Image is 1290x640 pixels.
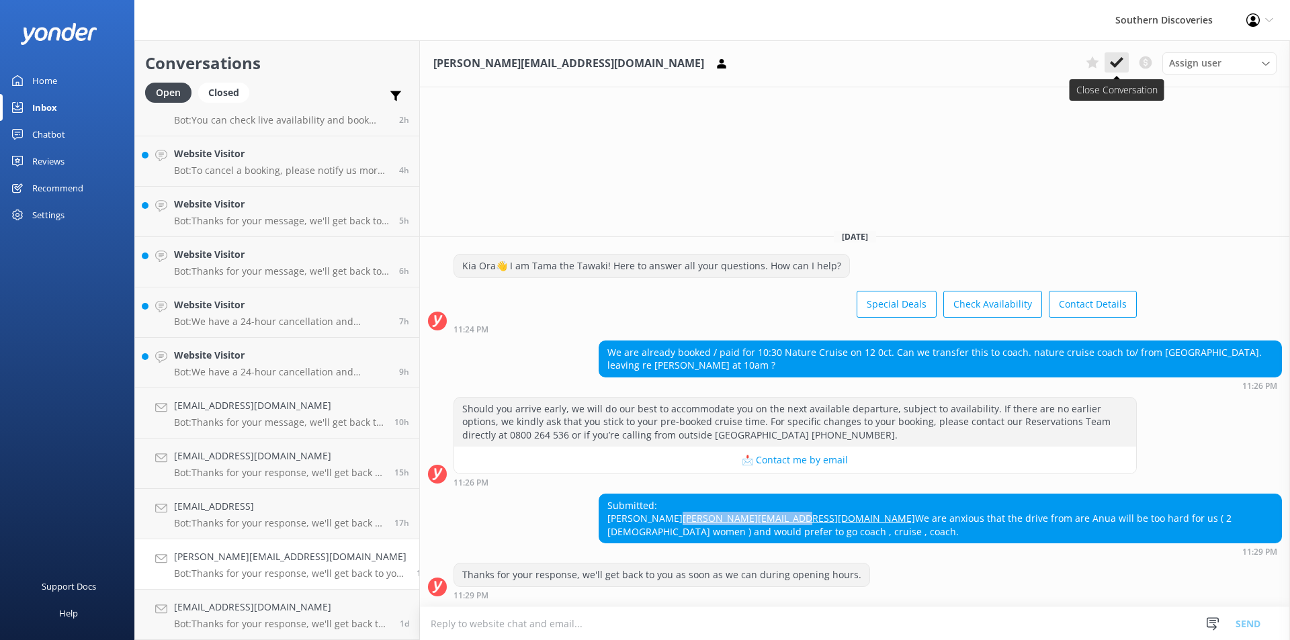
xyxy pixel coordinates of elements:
span: Oct 01 2025 04:09am (UTC +13:00) Pacific/Auckland [399,366,409,377]
div: Thanks for your response, we'll get back to you as soon as we can during opening hours. [454,563,869,586]
div: Reviews [32,148,64,175]
p: Bot: Thanks for your message, we'll get back to you as soon as we can. You're also welcome to kee... [174,215,389,227]
div: Recommend [32,175,83,201]
strong: 11:24 PM [454,326,488,334]
h4: [EMAIL_ADDRESS][DOMAIN_NAME] [174,600,390,614]
div: Submitted: [PERSON_NAME] We are anxious that the drive from are Anua will be too hard for us ( 2 ... [599,494,1281,543]
strong: 11:29 PM [454,592,488,600]
span: Sep 30 2025 07:56pm (UTC +13:00) Pacific/Auckland [394,517,409,529]
a: Website VisitorBot:You can check live availability and book your Milford Sound adventure on our w... [135,86,419,136]
p: Bot: Thanks for your message, we'll get back to you as soon as we can. You're also welcome to kee... [174,265,389,277]
a: Website VisitorBot:We have a 24-hour cancellation and amendment policy. Notify us more than 24 ho... [135,287,419,338]
div: Sep 29 2025 11:29pm (UTC +13:00) Pacific/Auckland [454,590,870,600]
span: Oct 01 2025 11:10am (UTC +13:00) Pacific/Auckland [399,114,409,126]
div: Open [145,83,191,103]
h4: Website Visitor [174,247,389,262]
div: Inbox [32,94,57,121]
h2: Conversations [145,50,409,76]
div: Settings [32,201,64,228]
a: [EMAIL_ADDRESS][DOMAIN_NAME]Bot:Thanks for your response, we'll get back to you as soon as we can... [135,590,419,640]
strong: 11:29 PM [1242,548,1277,556]
h4: [PERSON_NAME][EMAIL_ADDRESS][DOMAIN_NAME] [174,549,406,564]
div: Kia Ora👋 I am Tama the Tawaki! Here to answer all your questions. How can I help? [454,255,849,277]
button: 📩 Contact me by email [454,447,1136,473]
div: Help [59,600,78,627]
a: Website VisitorBot:Thanks for your message, we'll get back to you as soon as we can. You're also ... [135,237,419,287]
span: Oct 01 2025 09:13am (UTC +13:00) Pacific/Auckland [399,165,409,176]
div: Sep 29 2025 11:24pm (UTC +13:00) Pacific/Auckland [454,324,1137,334]
p: Bot: Thanks for your response, we'll get back to you as soon as we can during opening hours. [174,618,390,630]
div: Should you arrive early, we will do our best to accommodate you on the next available departure, ... [454,398,1136,447]
strong: 11:26 PM [1242,382,1277,390]
p: Bot: We have a 24-hour cancellation and amendment policy. If you notify us more than 24 hours bef... [174,366,389,378]
span: Assign user [1169,56,1221,71]
a: Website VisitorBot:To cancel a booking, please notify us more than 24 hours before departure. You... [135,136,419,187]
span: Oct 01 2025 05:28am (UTC +13:00) Pacific/Auckland [399,316,409,327]
p: Bot: You can check live availability and book your Milford Sound adventure on our website! [174,114,389,126]
button: Check Availability [943,291,1042,318]
h4: Website Visitor [174,146,389,161]
span: Oct 01 2025 07:07am (UTC +13:00) Pacific/Auckland [399,265,409,277]
p: Bot: Thanks for your response, we'll get back to you as soon as we can during opening hours. [174,467,384,479]
h4: [EMAIL_ADDRESS] [174,499,384,514]
a: Open [145,85,198,99]
span: Sep 30 2025 09:38pm (UTC +13:00) Pacific/Auckland [394,467,409,478]
h4: [EMAIL_ADDRESS][DOMAIN_NAME] [174,449,384,463]
h4: Website Visitor [174,197,389,212]
span: Sep 29 2025 11:29pm (UTC +13:00) Pacific/Auckland [417,567,426,579]
div: Support Docs [42,573,96,600]
a: Website VisitorBot:Thanks for your message, we'll get back to you as soon as we can. You're also ... [135,187,419,237]
h4: Website Visitor [174,348,389,363]
div: Assign User [1162,52,1277,74]
span: Sep 29 2025 10:40pm (UTC +13:00) Pacific/Auckland [400,618,409,629]
a: [EMAIL_ADDRESS][DOMAIN_NAME]Bot:Thanks for your message, we'll get back to you as soon as we can.... [135,388,419,439]
p: Bot: Thanks for your message, we'll get back to you as soon as we can. You're also welcome to kee... [174,416,384,428]
strong: 11:26 PM [454,479,488,487]
div: Sep 29 2025 11:29pm (UTC +13:00) Pacific/Auckland [599,547,1282,556]
p: Bot: We have a 24-hour cancellation and amendment policy. Notify us more than 24 hours before dep... [174,316,389,328]
p: Bot: Thanks for your response, we'll get back to you as soon as we can during opening hours. [174,567,406,580]
img: yonder-white-logo.png [20,23,97,45]
a: [EMAIL_ADDRESS]Bot:Thanks for your response, we'll get back to you as soon as we can during openi... [135,489,419,539]
p: Bot: Thanks for your response, we'll get back to you as soon as we can during opening hours. [174,517,384,529]
div: We are already booked / paid for 10:30 Nature Cruise on 12 0ct. Can we transfer this to coach. na... [599,341,1281,377]
h3: [PERSON_NAME][EMAIL_ADDRESS][DOMAIN_NAME] [433,55,704,73]
a: [EMAIL_ADDRESS][DOMAIN_NAME]Bot:Thanks for your response, we'll get back to you as soon as we can... [135,439,419,489]
a: Closed [198,85,256,99]
p: Bot: To cancel a booking, please notify us more than 24 hours before departure. You can contact u... [174,165,389,177]
button: Contact Details [1049,291,1137,318]
div: Chatbot [32,121,65,148]
a: Website VisitorBot:We have a 24-hour cancellation and amendment policy. If you notify us more tha... [135,338,419,388]
a: [PERSON_NAME][EMAIL_ADDRESS][DOMAIN_NAME] [683,512,915,524]
a: [PERSON_NAME][EMAIL_ADDRESS][DOMAIN_NAME]Bot:Thanks for your response, we'll get back to you as s... [135,539,419,590]
button: Special Deals [857,291,937,318]
span: Oct 01 2025 02:34am (UTC +13:00) Pacific/Auckland [394,416,409,428]
span: Oct 01 2025 07:17am (UTC +13:00) Pacific/Auckland [399,215,409,226]
div: Sep 29 2025 11:26pm (UTC +13:00) Pacific/Auckland [599,381,1282,390]
div: Closed [198,83,249,103]
div: Home [32,67,57,94]
span: [DATE] [834,231,876,242]
div: Sep 29 2025 11:26pm (UTC +13:00) Pacific/Auckland [454,477,1137,487]
h4: [EMAIL_ADDRESS][DOMAIN_NAME] [174,398,384,413]
h4: Website Visitor [174,298,389,312]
